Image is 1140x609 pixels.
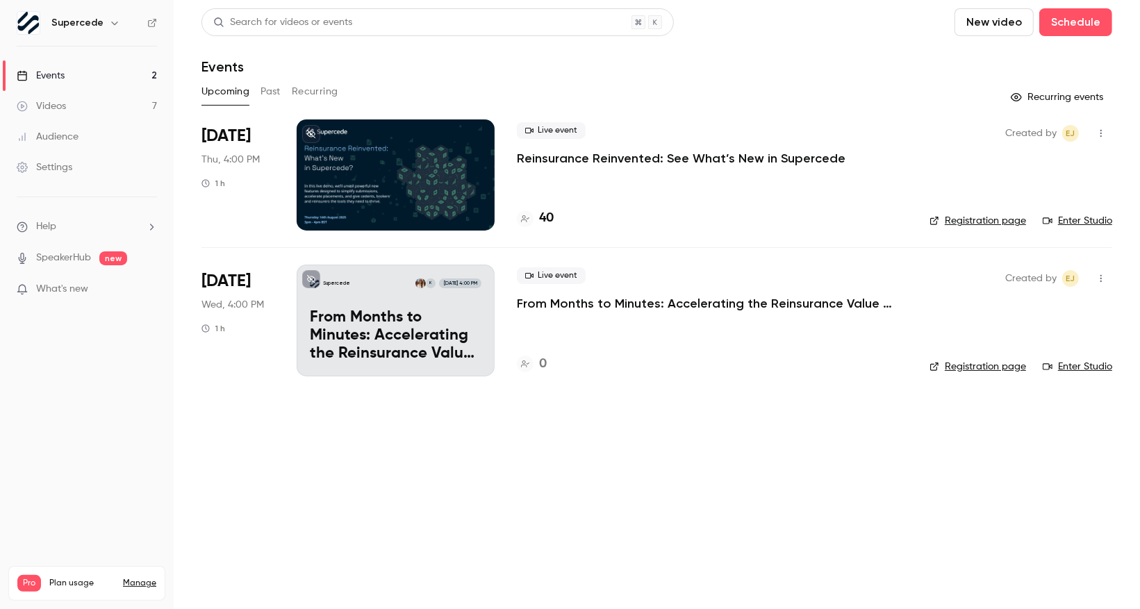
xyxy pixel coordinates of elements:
[36,282,88,297] span: What's new
[1066,125,1075,142] span: EJ
[201,298,264,312] span: Wed, 4:00 PM
[17,575,41,592] span: Pro
[136,594,140,602] span: 7
[140,283,157,296] iframe: Noticeable Trigger
[1005,86,1112,108] button: Recurring events
[1039,8,1112,36] button: Schedule
[123,578,156,589] a: Manage
[213,15,352,30] div: Search for videos or events
[201,178,225,189] div: 1 h
[517,267,586,284] span: Live event
[261,81,281,103] button: Past
[1043,214,1112,228] a: Enter Studio
[1062,270,1079,287] span: Ellie James
[99,251,127,265] span: new
[1062,125,1079,142] span: Ellie James
[17,12,40,34] img: Supercede
[955,8,1034,36] button: New video
[439,278,481,288] span: [DATE] 4:00 PM
[323,280,350,287] p: Supercede
[930,360,1026,374] a: Registration page
[930,214,1026,228] a: Registration page
[425,278,436,289] div: K
[17,160,72,174] div: Settings
[1005,125,1057,142] span: Created by
[297,265,495,376] a: From Months to Minutes: Accelerating the Reinsurance Value ChainSupercedeKDeeva Chamdal[DATE] 4:0...
[517,122,586,139] span: Live event
[201,270,251,292] span: [DATE]
[517,355,547,374] a: 0
[36,219,56,234] span: Help
[310,309,481,362] p: From Months to Minutes: Accelerating the Reinsurance Value Chain
[201,119,274,231] div: Aug 14 Thu, 3:00 PM (Europe/London)
[517,295,907,312] a: From Months to Minutes: Accelerating the Reinsurance Value Chain
[1005,270,1057,287] span: Created by
[17,69,65,83] div: Events
[17,99,66,113] div: Videos
[201,153,260,167] span: Thu, 4:00 PM
[1066,270,1075,287] span: EJ
[517,150,845,167] a: Reinsurance Reinvented: See What’s New in Supercede
[201,58,244,75] h1: Events
[292,81,338,103] button: Recurring
[517,209,554,228] a: 40
[201,81,249,103] button: Upcoming
[17,219,157,234] li: help-dropdown-opener
[51,16,104,30] h6: Supercede
[415,278,425,288] img: Deeva Chamdal
[539,209,554,228] h4: 40
[49,578,115,589] span: Plan usage
[201,323,225,334] div: 1 h
[201,265,274,376] div: Sep 3 Wed, 3:00 PM (Europe/London)
[17,130,79,144] div: Audience
[36,251,91,265] a: SpeakerHub
[201,125,251,147] span: [DATE]
[1043,360,1112,374] a: Enter Studio
[136,592,156,604] p: / 90
[539,355,547,374] h4: 0
[17,592,44,604] p: Videos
